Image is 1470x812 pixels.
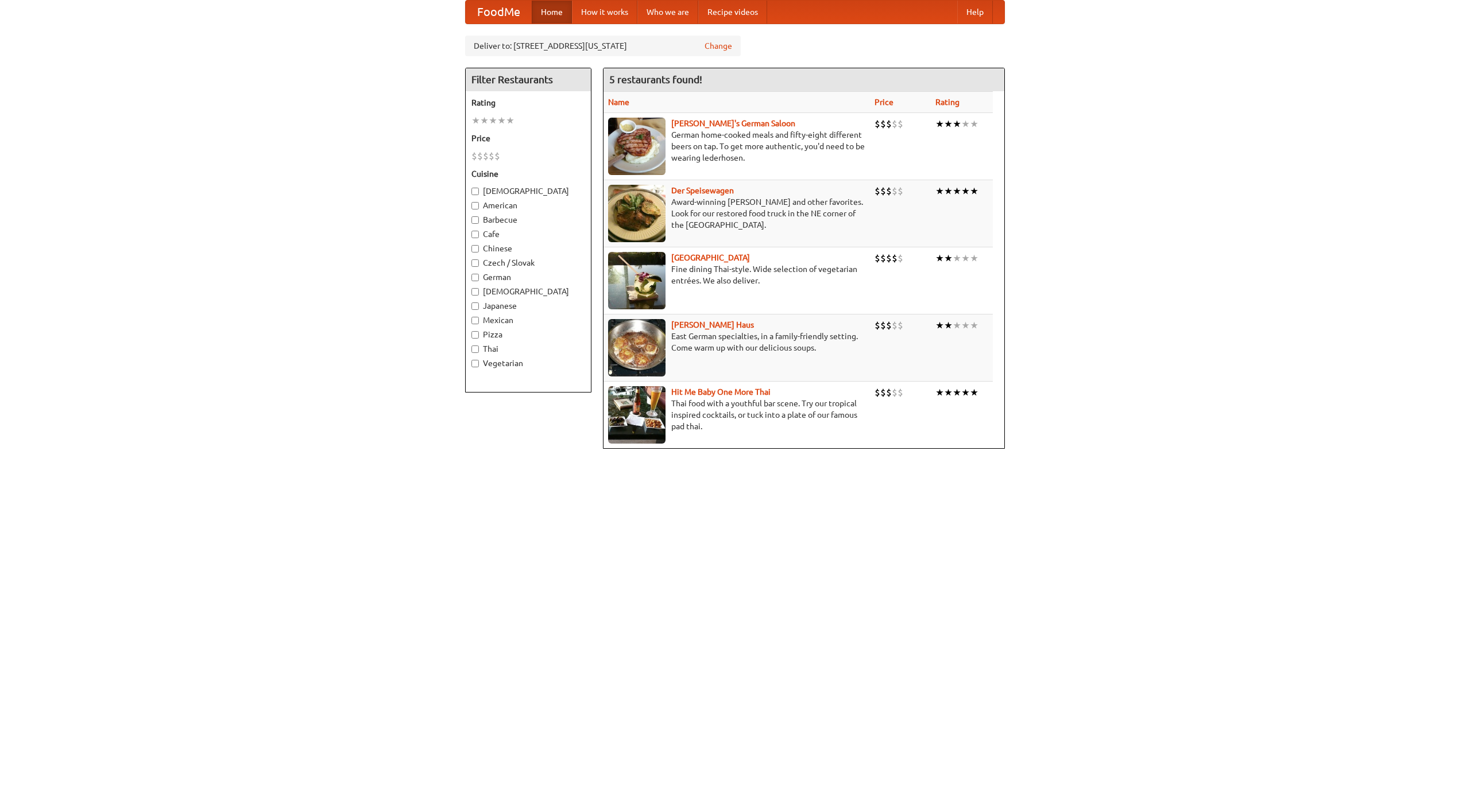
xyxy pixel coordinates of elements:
li: ★ [953,319,961,332]
h5: Cuisine [471,168,585,180]
li: $ [880,319,886,332]
label: Chinese [471,243,585,254]
a: Der Speisewagen [671,186,734,195]
li: $ [880,118,886,130]
img: kohlhaus.jpg [608,319,666,376]
li: ★ [506,114,514,127]
img: satay.jpg [608,252,666,309]
input: German [471,274,479,281]
li: ★ [489,114,497,127]
img: speisewagen.jpg [608,185,666,242]
li: $ [898,386,903,399]
li: ★ [944,185,953,197]
a: Name [608,98,629,107]
input: Barbecue [471,216,479,224]
li: $ [892,185,898,197]
li: $ [880,185,886,197]
label: Vegetarian [471,358,585,369]
li: ★ [471,114,480,127]
li: ★ [961,185,970,197]
li: $ [489,150,494,162]
p: Fine dining Thai-style. Wide selection of vegetarian entrées. We also deliver. [608,263,865,286]
li: $ [875,252,880,265]
li: ★ [944,386,953,399]
input: Vegetarian [471,360,479,367]
li: $ [477,150,483,162]
li: $ [875,185,880,197]
input: Thai [471,345,479,353]
li: $ [875,319,880,332]
ng-pluralize: 5 restaurants found! [609,74,702,85]
li: $ [898,319,903,332]
img: babythai.jpg [608,386,666,444]
label: Czech / Slovak [471,257,585,269]
li: $ [483,150,489,162]
li: ★ [953,386,961,399]
p: German home-cooked meals and fifty-eight different beers on tap. To get more authentic, you'd nee... [608,129,865,164]
a: Hit Me Baby One More Thai [671,387,771,397]
li: ★ [944,252,953,265]
label: Cafe [471,228,585,240]
li: ★ [480,114,489,127]
label: Japanese [471,300,585,312]
li: $ [892,252,898,265]
li: $ [880,386,886,399]
label: Thai [471,343,585,355]
li: ★ [961,118,970,130]
li: ★ [961,319,970,332]
li: ★ [961,386,970,399]
input: Chinese [471,245,479,252]
li: $ [875,118,880,130]
a: Help [957,1,993,24]
h5: Price [471,133,585,144]
b: [PERSON_NAME] Haus [671,320,754,329]
li: ★ [970,386,978,399]
li: $ [886,386,892,399]
li: ★ [497,114,506,127]
a: [GEOGRAPHIC_DATA] [671,253,750,262]
a: FoodMe [466,1,532,24]
li: ★ [935,185,944,197]
li: $ [886,319,892,332]
li: ★ [944,118,953,130]
li: ★ [935,118,944,130]
li: $ [898,118,903,130]
li: $ [471,150,477,162]
a: Who we are [637,1,698,24]
input: Japanese [471,302,479,310]
input: Cafe [471,231,479,238]
img: esthers.jpg [608,118,666,175]
li: $ [898,252,903,265]
li: ★ [970,118,978,130]
li: $ [892,386,898,399]
li: ★ [935,252,944,265]
li: ★ [970,252,978,265]
p: Award-winning [PERSON_NAME] and other favorites. Look for our restored food truck in the NE corne... [608,196,865,231]
label: American [471,200,585,211]
li: $ [892,319,898,332]
a: Home [532,1,572,24]
li: ★ [953,185,961,197]
li: ★ [953,252,961,265]
li: ★ [935,386,944,399]
li: $ [886,252,892,265]
label: [DEMOGRAPHIC_DATA] [471,185,585,197]
li: $ [886,118,892,130]
li: ★ [944,319,953,332]
input: Czech / Slovak [471,259,479,267]
li: $ [880,252,886,265]
label: German [471,271,585,283]
p: East German specialties, in a family-friendly setting. Come warm up with our delicious soups. [608,331,865,353]
h5: Rating [471,97,585,108]
li: ★ [935,319,944,332]
label: Barbecue [471,214,585,226]
input: Pizza [471,331,479,339]
a: Recipe videos [698,1,767,24]
a: Rating [935,98,960,107]
a: [PERSON_NAME]'s German Saloon [671,119,795,128]
h4: Filter Restaurants [466,68,591,91]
